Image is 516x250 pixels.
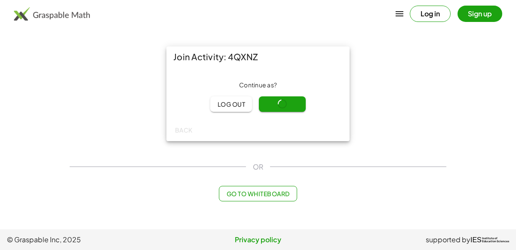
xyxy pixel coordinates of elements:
span: Institute of Education Sciences [482,237,509,243]
div: Join Activity: 4QXNZ [166,46,350,67]
button: Go to Whiteboard [219,186,297,201]
a: IESInstitute ofEducation Sciences [470,235,509,245]
a: Privacy policy [174,235,341,245]
div: Continue as ? [173,81,343,90]
span: Log out [217,100,245,108]
button: Log in [410,6,451,22]
button: Log out [210,96,252,112]
span: © Graspable Inc, 2025 [7,235,174,245]
button: Sign up [458,6,502,22]
span: IES [470,236,482,244]
span: Go to Whiteboard [226,190,289,198]
span: OR [253,162,263,172]
span: supported by [426,235,470,245]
